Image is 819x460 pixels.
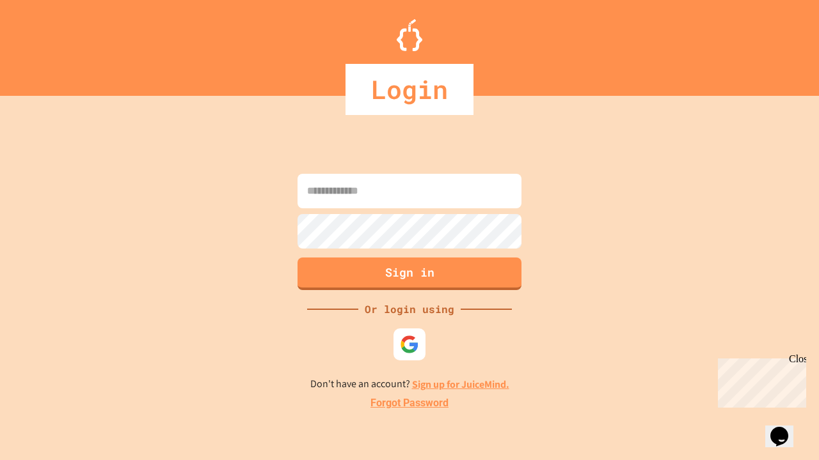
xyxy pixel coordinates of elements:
div: Login [346,64,473,115]
div: Chat with us now!Close [5,5,88,81]
img: google-icon.svg [400,335,419,354]
a: Sign up for JuiceMind. [412,378,509,391]
a: Forgot Password [370,395,449,411]
p: Don't have an account? [310,376,509,392]
iframe: chat widget [713,353,806,408]
button: Sign in [298,257,521,290]
iframe: chat widget [765,409,806,447]
div: Or login using [358,302,461,317]
img: Logo.svg [397,19,422,51]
